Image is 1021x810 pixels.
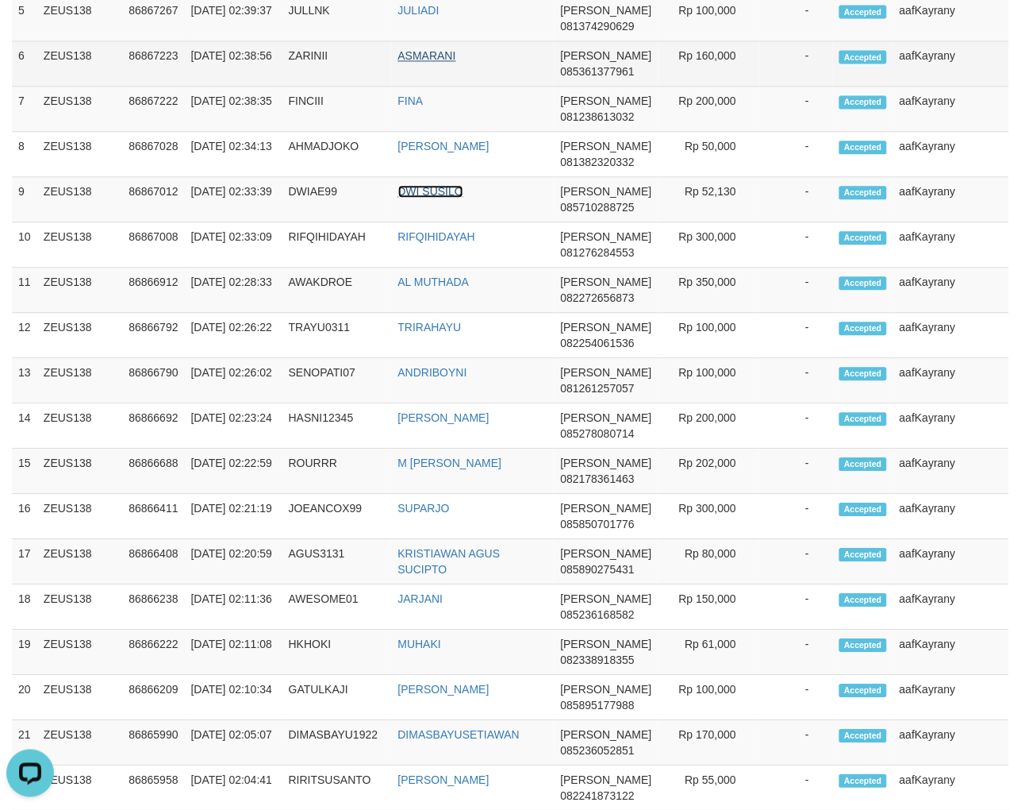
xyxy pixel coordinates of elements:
td: 17 [12,539,37,584]
td: aafKayrany [893,403,1009,449]
td: [DATE] 02:33:09 [185,222,282,268]
span: Accepted [839,548,887,561]
td: 21 [12,720,37,766]
td: - [760,177,833,222]
td: ZEUS138 [37,222,122,268]
td: [DATE] 02:05:07 [185,720,282,766]
span: Copy 082254061536 to clipboard [561,337,635,349]
td: AWESOME01 [282,584,392,630]
td: ZEUS138 [37,720,122,766]
td: aafKayrany [893,222,1009,268]
span: Copy 081238613032 to clipboard [561,110,635,123]
td: ZEUS138 [37,675,122,720]
td: 86867222 [122,87,184,132]
td: HKHOKI [282,630,392,675]
td: Rp 150,000 [658,584,760,630]
td: - [760,403,833,449]
td: - [760,222,833,268]
span: Accepted [839,684,887,697]
td: 20 [12,675,37,720]
td: FINCIII [282,87,392,132]
td: 9 [12,177,37,222]
td: [DATE] 02:23:24 [185,403,282,449]
td: [DATE] 02:38:56 [185,41,282,87]
td: - [760,41,833,87]
span: Copy 082241873122 to clipboard [561,789,635,802]
td: 13 [12,358,37,403]
td: aafKayrany [893,313,1009,358]
td: AHMADJOKO [282,132,392,177]
td: RIFQIHIDAYAH [282,222,392,268]
span: Copy 082338918355 to clipboard [561,654,635,666]
span: Accepted [839,276,887,290]
a: DIMASBAYUSETIAWAN [398,728,520,741]
span: Accepted [839,593,887,607]
td: DWIAE99 [282,177,392,222]
span: Copy 085236168582 to clipboard [561,608,635,621]
td: aafKayrany [893,41,1009,87]
td: ZEUS138 [37,268,122,313]
a: ANDRIBOYNI [398,366,467,379]
a: DWI SUSILO [398,185,463,198]
td: [DATE] 02:10:34 [185,675,282,720]
td: 86866222 [122,630,184,675]
span: Accepted [839,231,887,245]
span: [PERSON_NAME] [561,230,652,243]
td: 86866792 [122,313,184,358]
td: [DATE] 02:11:08 [185,630,282,675]
td: Rp 202,000 [658,449,760,494]
td: [DATE] 02:21:19 [185,494,282,539]
span: [PERSON_NAME] [561,276,652,288]
td: ZEUS138 [37,449,122,494]
span: Copy 085850701776 to clipboard [561,518,635,530]
td: Rp 80,000 [658,539,760,584]
a: [PERSON_NAME] [398,683,489,696]
td: 86866411 [122,494,184,539]
span: Accepted [839,367,887,380]
td: 12 [12,313,37,358]
span: [PERSON_NAME] [561,185,652,198]
td: 16 [12,494,37,539]
td: JOEANCOX99 [282,494,392,539]
span: Accepted [839,638,887,652]
td: [DATE] 02:26:22 [185,313,282,358]
td: 86867008 [122,222,184,268]
td: aafKayrany [893,177,1009,222]
span: Accepted [839,412,887,426]
span: Copy 085890275431 to clipboard [561,563,635,576]
td: 86866408 [122,539,184,584]
span: [PERSON_NAME] [561,592,652,605]
span: [PERSON_NAME] [561,547,652,560]
span: Accepted [839,322,887,335]
td: ZEUS138 [37,403,122,449]
span: [PERSON_NAME] [561,502,652,515]
span: Accepted [839,50,887,64]
span: Accepted [839,5,887,18]
a: KRISTIAWAN AGUS SUCIPTO [398,547,501,576]
td: Rp 300,000 [658,494,760,539]
span: Copy 082272656873 to clipboard [561,291,635,304]
span: [PERSON_NAME] [561,728,652,741]
td: ZEUS138 [37,177,122,222]
td: - [760,494,833,539]
span: Accepted [839,774,887,788]
a: JARJANI [398,592,443,605]
span: Copy 081382320332 to clipboard [561,156,635,168]
td: DIMASBAYU1922 [282,720,392,766]
td: ZEUS138 [37,41,122,87]
td: - [760,132,833,177]
td: ZARINII [282,41,392,87]
td: aafKayrany [893,358,1009,403]
td: - [760,720,833,766]
span: [PERSON_NAME] [561,366,652,379]
a: [PERSON_NAME] [398,773,489,786]
span: [PERSON_NAME] [561,49,652,62]
td: Rp 100,000 [658,675,760,720]
a: FINA [398,94,424,107]
td: Rp 61,000 [658,630,760,675]
span: [PERSON_NAME] [561,457,652,469]
td: [DATE] 02:11:36 [185,584,282,630]
td: 86866790 [122,358,184,403]
td: 11 [12,268,37,313]
span: Copy 085278080714 to clipboard [561,427,635,440]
